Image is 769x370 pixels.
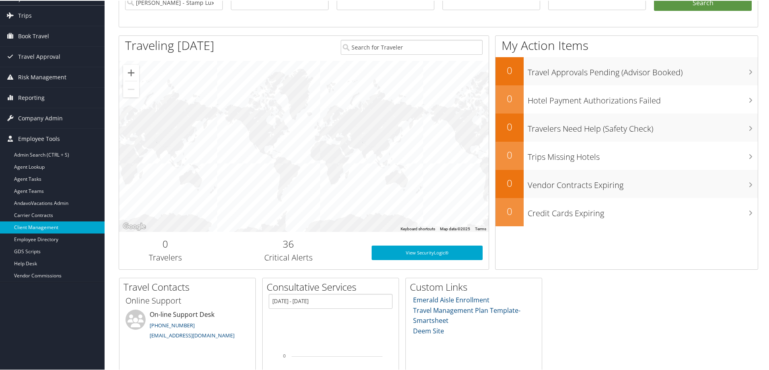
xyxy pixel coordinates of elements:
input: Search for Traveler [341,39,483,54]
a: View SecurityLogic® [372,245,483,259]
h2: 0 [496,91,524,105]
button: Keyboard shortcuts [401,225,435,231]
span: Trips [18,5,32,25]
h2: 0 [496,147,524,161]
span: Reporting [18,87,45,107]
h3: Hotel Payment Authorizations Failed [528,90,758,105]
h3: Travel Approvals Pending (Advisor Booked) [528,62,758,77]
a: 0Travelers Need Help (Safety Check) [496,113,758,141]
span: Risk Management [18,66,66,87]
tspan: 0 [283,353,286,358]
a: 0Trips Missing Hotels [496,141,758,169]
button: Zoom in [123,64,139,80]
h3: Travelers [125,251,206,263]
h3: Credit Cards Expiring [528,203,758,218]
span: Travel Approval [18,46,60,66]
span: Employee Tools [18,128,60,148]
a: Open this area in Google Maps (opens a new window) [121,221,148,231]
h3: Travelers Need Help (Safety Check) [528,118,758,134]
h2: 0 [496,63,524,76]
h1: Traveling [DATE] [125,36,214,53]
h3: Critical Alerts [218,251,360,263]
h2: 0 [496,204,524,217]
a: [PHONE_NUMBER] [150,321,195,328]
a: Travel Management Plan Template- Smartsheet [413,305,520,325]
a: 0Hotel Payment Authorizations Failed [496,85,758,113]
h3: Vendor Contracts Expiring [528,175,758,190]
a: Deem Site [413,326,444,335]
h2: Travel Contacts [123,279,255,293]
h2: 0 [496,119,524,133]
span: Map data ©2025 [440,226,470,230]
h2: 36 [218,236,360,250]
a: 0Credit Cards Expiring [496,197,758,225]
span: Book Travel [18,25,49,45]
a: Terms (opens in new tab) [475,226,486,230]
h3: Online Support [125,294,249,306]
h3: Trips Missing Hotels [528,147,758,162]
h1: My Action Items [496,36,758,53]
h2: Custom Links [410,279,542,293]
h2: 0 [496,176,524,189]
a: [EMAIL_ADDRESS][DOMAIN_NAME] [150,331,234,338]
span: Company Admin [18,107,63,128]
a: 0Travel Approvals Pending (Advisor Booked) [496,56,758,85]
h2: Consultative Services [267,279,399,293]
img: Google [121,221,148,231]
h2: 0 [125,236,206,250]
button: Zoom out [123,81,139,97]
li: On-line Support Desk [121,309,253,342]
a: Emerald Aisle Enrollment [413,295,489,304]
a: 0Vendor Contracts Expiring [496,169,758,197]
